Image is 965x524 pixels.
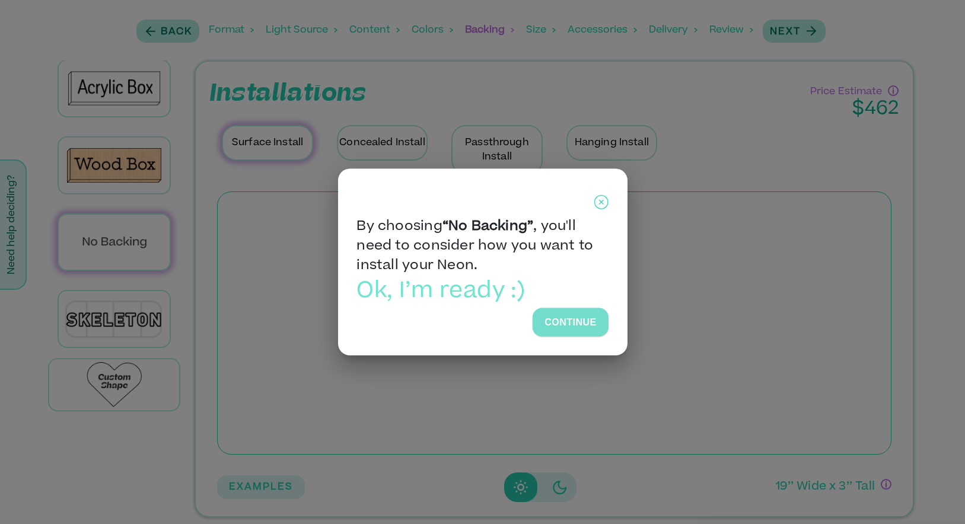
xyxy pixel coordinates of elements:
[442,221,533,234] b: “No Backing”
[906,467,965,524] iframe: Chat Widget
[533,308,608,337] button: Continue
[356,276,608,308] p: Ok, I’m ready :)
[356,218,608,276] p: By choosing , you'll need to consider how you want to install your Neon.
